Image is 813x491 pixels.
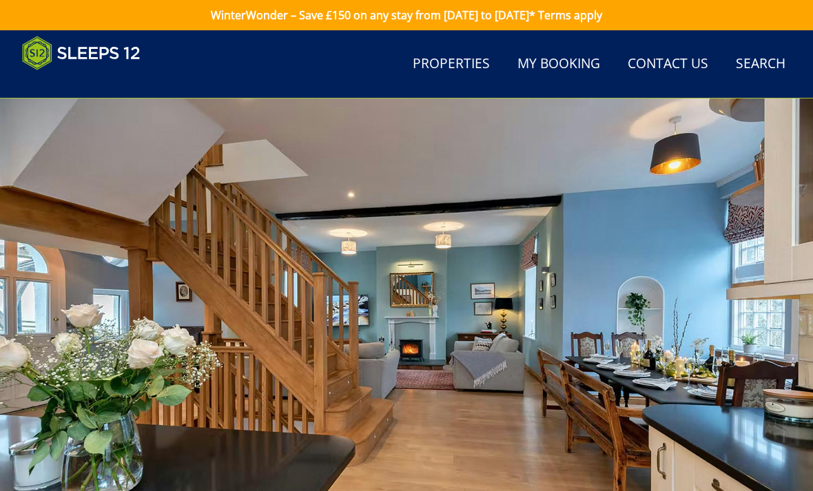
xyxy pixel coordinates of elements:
[407,49,495,80] a: Properties
[730,49,791,80] a: Search
[15,79,160,90] iframe: Customer reviews powered by Trustpilot
[22,36,141,70] img: Sleeps 12
[512,49,606,80] a: My Booking
[622,49,714,80] a: Contact Us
